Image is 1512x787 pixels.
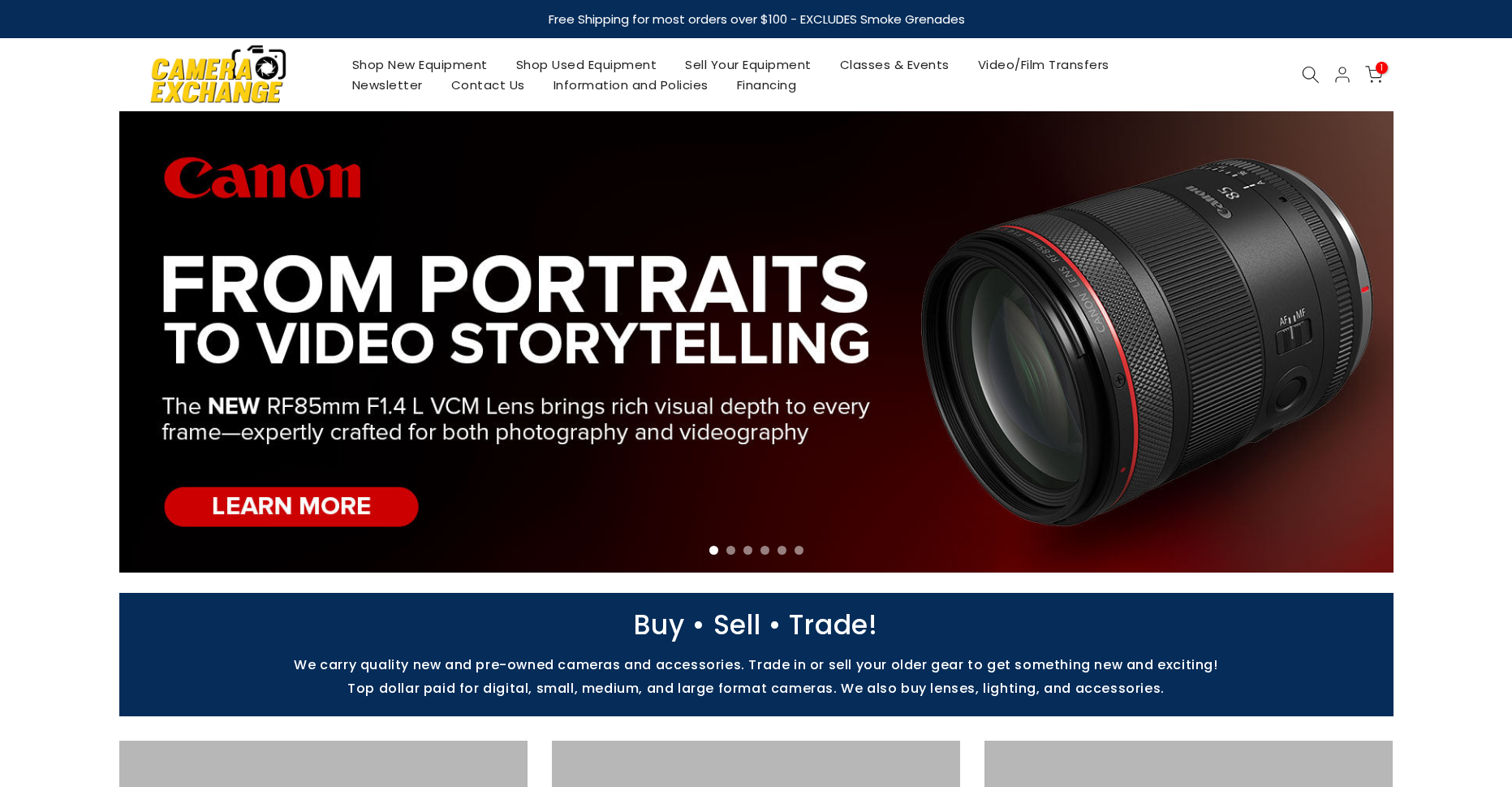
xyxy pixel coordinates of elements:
[338,75,437,95] a: Newsletter
[795,546,803,555] li: Page dot 6
[502,54,671,75] a: Shop Used Equipment
[825,54,963,75] a: Classes & Events
[743,546,752,555] li: Page dot 3
[963,54,1123,75] a: Video/Film Transfers
[539,75,722,95] a: Information and Policies
[111,681,1402,696] p: Top dollar paid for digital, small, medium, and large format cameras. We also buy lenses, lightin...
[709,546,718,555] li: Page dot 1
[760,546,769,555] li: Page dot 4
[671,54,826,75] a: Sell Your Equipment
[548,11,964,28] strong: Free Shipping for most orders over $100 - EXCLUDES Smoke Grenades
[726,546,735,555] li: Page dot 2
[1365,66,1383,84] a: 1
[437,75,539,95] a: Contact Us
[722,75,811,95] a: Financing
[338,54,502,75] a: Shop New Equipment
[1376,62,1388,74] span: 1
[778,546,786,555] li: Page dot 5
[111,617,1402,633] p: Buy • Sell • Trade!
[111,657,1402,672] p: We carry quality new and pre-owned cameras and accessories. Trade in or sell your older gear to g...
